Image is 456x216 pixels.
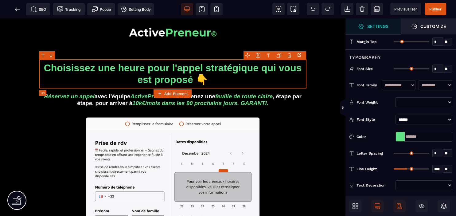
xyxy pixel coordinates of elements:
div: Font Style [357,116,393,123]
span: Setting Body [121,6,151,12]
span: Screenshot [287,3,299,15]
i: ActivePreneur™ [130,75,175,81]
div: Font Weight [357,99,393,105]
span: Hide/Show Block [415,200,428,212]
div: Text Decoration [357,182,393,188]
span: Line Height [357,167,377,171]
div: Font Family [357,82,379,88]
span: Desktop Only [371,200,384,212]
img: 7b87ecaa6c95394209cf9458865daa2d_ActivePreneur%C2%A9.png [129,9,216,18]
button: Add Element [154,89,192,98]
span: Popup [92,6,111,12]
div: Open the link Modal [296,52,304,58]
span: Margin Top [357,39,377,44]
h3: avec l'équipe et obtenez une , étape par étape, pour arriver à [39,73,306,90]
h1: Choisissez une heure pour l'appel stratégique qui vous est proposé 👇 [39,41,306,70]
div: Color [357,134,393,140]
span: Settings [345,18,401,34]
span: Open Style Manager [401,18,456,34]
i: 10k€/mois dans les 90 prochains jours. GARANTI. [132,81,268,88]
span: SEO [31,6,46,12]
span: Open Layers [438,200,450,212]
span: Tracking [57,6,80,12]
span: Font Size [357,66,373,71]
div: Typography [345,49,456,61]
span: Preview [390,3,421,15]
i: feuille de route claire [215,75,273,81]
span: Previsualiser [394,7,417,11]
strong: Customize [420,24,446,29]
i: Réservez un appel [44,75,94,81]
span: Letter Spacing [357,151,383,156]
span: Publier [429,7,442,11]
span: View components [272,3,285,15]
strong: Add Element [164,92,188,96]
span: Open Blocks [349,200,361,212]
span: Mobile Only [393,200,406,212]
strong: Settings [367,24,388,29]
